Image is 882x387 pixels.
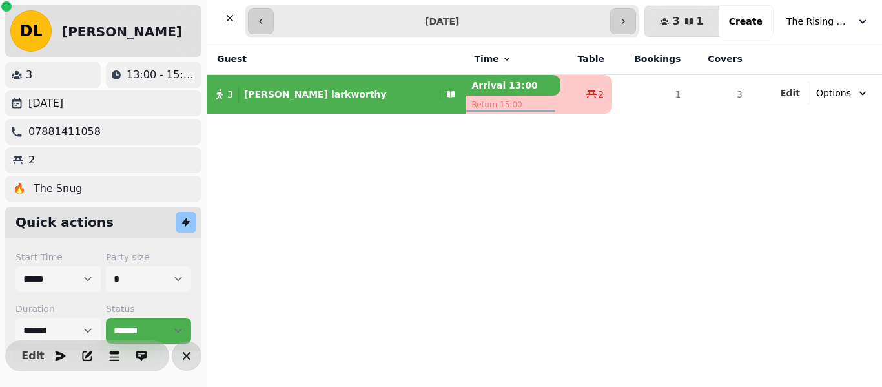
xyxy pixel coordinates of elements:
[28,152,35,168] p: 2
[15,213,114,231] h2: Quick actions
[612,43,688,75] th: Bookings
[15,302,101,315] label: Duration
[780,89,800,98] span: Edit
[474,52,511,65] button: Time
[779,10,877,33] button: The Rising Sun
[612,75,688,114] td: 1
[466,96,560,114] p: Return 15:00
[719,6,773,37] button: Create
[15,251,101,264] label: Start Time
[25,351,41,361] span: Edit
[28,124,101,140] p: 07881411058
[780,87,800,99] button: Edit
[474,52,498,65] span: Time
[207,79,466,110] button: 3[PERSON_NAME] larkworthy
[560,43,612,75] th: Table
[786,15,851,28] span: The Rising Sun
[207,43,466,75] th: Guest
[688,43,750,75] th: Covers
[127,67,196,83] p: 13:00 - 15:00
[19,23,42,39] span: DL
[28,96,63,111] p: [DATE]
[466,75,560,96] p: Arrival 13:00
[227,88,233,101] span: 3
[106,251,191,264] label: Party size
[62,23,182,41] h2: [PERSON_NAME]
[26,67,32,83] p: 3
[34,181,82,196] p: The Snug
[20,343,46,369] button: Edit
[106,302,191,315] label: Status
[697,16,704,26] span: 1
[598,88,604,101] span: 2
[688,75,750,114] td: 3
[13,181,26,196] p: 🔥
[816,87,851,99] span: Options
[244,88,387,101] p: [PERSON_NAME] larkworthy
[644,6,719,37] button: 31
[808,81,877,105] button: Options
[729,17,763,26] span: Create
[672,16,679,26] span: 3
